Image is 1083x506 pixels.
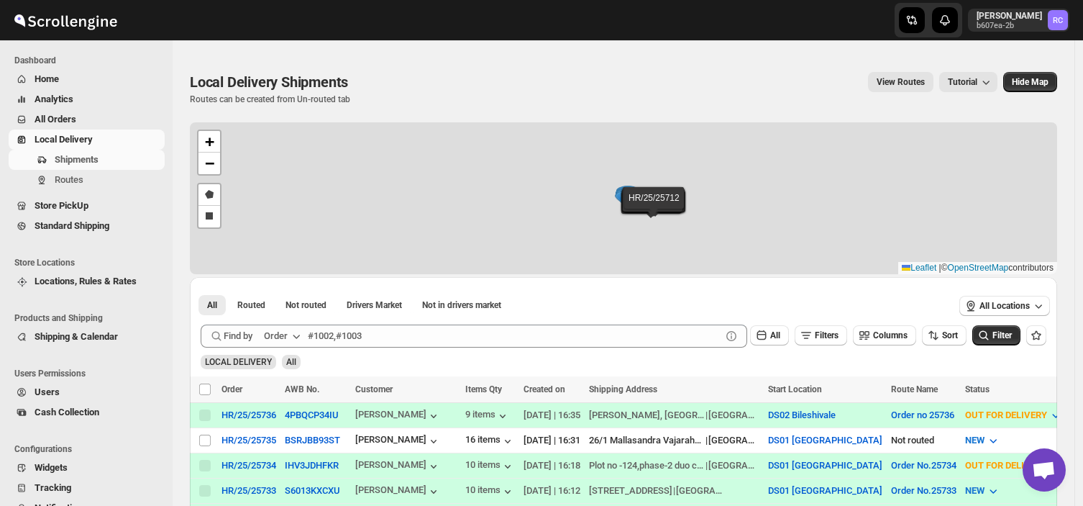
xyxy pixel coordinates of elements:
[35,73,59,84] span: Home
[9,271,165,292] button: Locations, Rules & Rates
[207,299,217,311] span: All
[891,460,956,471] button: Order No.25734
[1053,16,1063,25] text: RC
[768,384,822,394] span: Start Location
[35,482,71,493] span: Tracking
[35,220,109,231] span: Standard Shipping
[465,484,515,499] div: 10 items
[355,434,441,448] button: [PERSON_NAME]
[1023,448,1066,492] a: Open chat
[618,186,639,202] img: Marker
[853,325,916,345] button: Columns
[14,443,165,455] span: Configurations
[1012,76,1048,88] span: Hide Map
[465,384,502,394] span: Items Qty
[768,460,882,471] button: DS01 [GEOGRAPHIC_DATA]
[413,295,510,315] button: Un-claimable
[965,460,1047,471] span: OUT FOR DELIVERY
[198,206,220,227] a: Draw a rectangle
[9,478,165,498] button: Tracking
[977,22,1042,30] p: b607ea-2b
[616,186,638,202] img: Marker
[948,77,977,88] span: Tutorial
[589,484,672,498] div: [STREET_ADDRESS]
[198,184,220,206] a: Draw a polygon
[616,189,638,204] img: Marker
[190,73,348,91] span: Local Delivery Shipments
[9,382,165,402] button: Users
[9,170,165,190] button: Routes
[355,409,441,423] button: [PERSON_NAME]
[617,186,639,202] img: Marker
[524,384,565,394] span: Created on
[35,94,73,104] span: Analytics
[968,9,1069,32] button: User menu
[221,485,276,496] div: HR/25/25733
[198,131,220,153] a: Zoom in
[55,174,83,185] span: Routes
[190,94,354,105] p: Routes can be created from Un-routed tab
[237,299,265,311] span: Routed
[264,329,288,343] div: Order
[35,114,76,125] span: All Orders
[221,460,276,471] button: HR/25/25734
[795,325,847,345] button: Filters
[891,433,956,448] div: Not routed
[877,76,925,88] span: View Routes
[285,460,339,471] button: IHV3JDHFKR
[965,485,984,496] span: NEW
[285,384,319,394] span: AWB No.
[891,384,938,394] span: Route Name
[965,410,1047,420] span: OUT FOR DELIVERY
[768,435,882,446] button: DS01 [GEOGRAPHIC_DATA]
[979,300,1030,312] span: All Locations
[589,433,759,448] div: |
[589,408,705,423] div: [PERSON_NAME], [GEOGRAPHIC_DATA]
[221,435,276,446] div: HR/25/25735
[286,357,296,367] span: All
[285,485,340,496] button: S6013KXCXU
[35,407,99,417] span: Cash Collection
[589,458,705,473] div: Plot no -124,phase-2 duo city layout, [GEOGRAPHIC_DATA]
[9,458,165,478] button: Widgets
[422,299,501,311] span: Not in drivers market
[617,189,639,205] img: Marker
[972,325,1020,345] button: Filter
[616,189,637,204] img: Marker
[956,479,1009,502] button: NEW
[589,433,705,448] div: 26/1 Mallasandra Vajarahalli OFF [GEOGRAPHIC_DATA]
[708,433,759,448] div: [GEOGRAPHIC_DATA]
[35,134,93,145] span: Local Delivery
[55,154,99,165] span: Shipments
[948,263,1009,273] a: OpenStreetMap
[14,257,165,268] span: Store Locations
[1048,10,1068,30] span: Rahul Chopra
[35,462,68,473] span: Widgets
[992,330,1012,340] span: Filter
[308,325,721,348] input: #1002,#1003
[229,295,274,315] button: Routed
[198,153,220,174] a: Zoom out
[589,408,759,423] div: |
[12,2,119,38] img: ScrollEngine
[615,191,636,207] img: Marker
[939,72,997,92] button: Tutorial
[891,410,954,420] button: Order no 25736
[524,433,580,448] div: [DATE] | 16:31
[355,459,441,474] div: [PERSON_NAME]
[221,410,276,420] div: HR/25/25736
[956,454,1071,477] button: OUT FOR DELIVERY
[35,387,60,397] span: Users
[768,485,882,496] button: DS01 [GEOGRAPHIC_DATA]
[465,434,515,448] button: 16 items
[285,299,326,311] span: Not routed
[35,200,88,211] span: Store PickUp
[524,408,580,423] div: [DATE] | 16:35
[224,329,252,343] span: Find by
[205,132,214,150] span: +
[355,484,441,499] div: [PERSON_NAME]
[465,409,510,423] div: 9 items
